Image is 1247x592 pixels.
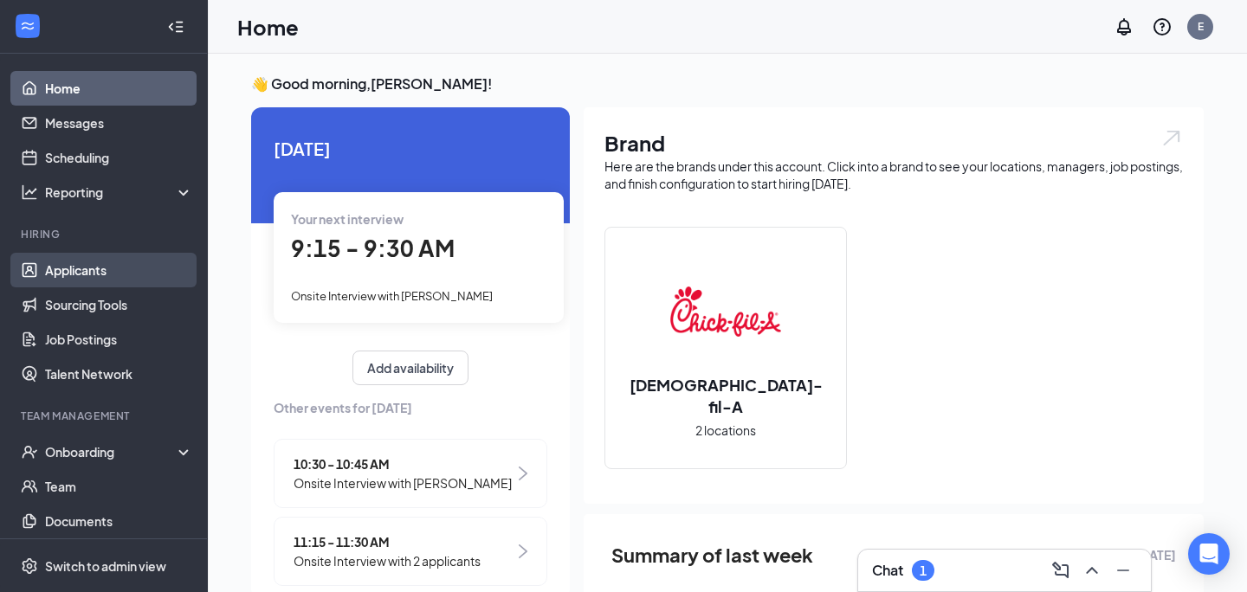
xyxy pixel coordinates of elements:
[45,140,193,175] a: Scheduling
[294,551,481,570] span: Onsite Interview with 2 applicants
[1160,128,1183,148] img: open.6027fd2a22e1237b5b06.svg
[21,443,38,460] svg: UserCheck
[45,287,193,322] a: Sourcing Tools
[604,158,1183,192] div: Here are the brands under this account. Click into a brand to see your locations, managers, job p...
[1109,557,1137,584] button: Minimize
[21,409,190,423] div: Team Management
[45,253,193,287] a: Applicants
[45,504,193,538] a: Documents
[21,227,190,241] div: Hiring
[45,71,193,106] a: Home
[1088,545,1176,564] span: [DATE] - [DATE]
[604,128,1183,158] h1: Brand
[251,74,1204,93] h3: 👋 Good morning, [PERSON_NAME] !
[1050,560,1071,581] svg: ComposeMessage
[294,454,512,473] span: 10:30 - 10:45 AM
[605,374,846,417] h2: [DEMOGRAPHIC_DATA]-fil-A
[21,557,38,575] svg: Settings
[611,540,813,570] span: Summary of last week
[670,256,781,367] img: Chick-fil-A
[291,211,404,227] span: Your next interview
[1047,557,1075,584] button: ComposeMessage
[695,421,756,440] span: 2 locations
[45,322,193,357] a: Job Postings
[1113,560,1134,581] svg: Minimize
[45,183,194,201] div: Reporting
[1198,19,1204,34] div: E
[167,18,184,35] svg: Collapse
[237,12,299,42] h1: Home
[45,443,178,460] div: Onboarding
[294,532,481,551] span: 11:15 - 11:30 AM
[1114,16,1134,37] svg: Notifications
[291,234,455,262] span: 9:15 - 9:30 AM
[872,561,903,580] h3: Chat
[45,357,193,391] a: Talent Network
[274,398,547,417] span: Other events for [DATE]
[45,106,193,140] a: Messages
[1152,16,1173,37] svg: QuestionInfo
[1188,533,1230,575] div: Open Intercom Messenger
[291,289,493,303] span: Onsite Interview with [PERSON_NAME]
[352,351,468,385] button: Add availability
[274,135,547,162] span: [DATE]
[45,557,166,575] div: Switch to admin view
[294,473,512,492] span: Onsite Interview with [PERSON_NAME]
[1078,557,1106,584] button: ChevronUp
[21,183,38,201] svg: Analysis
[1082,560,1102,581] svg: ChevronUp
[19,17,36,35] svg: WorkstreamLogo
[45,469,193,504] a: Team
[920,563,927,578] div: 1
